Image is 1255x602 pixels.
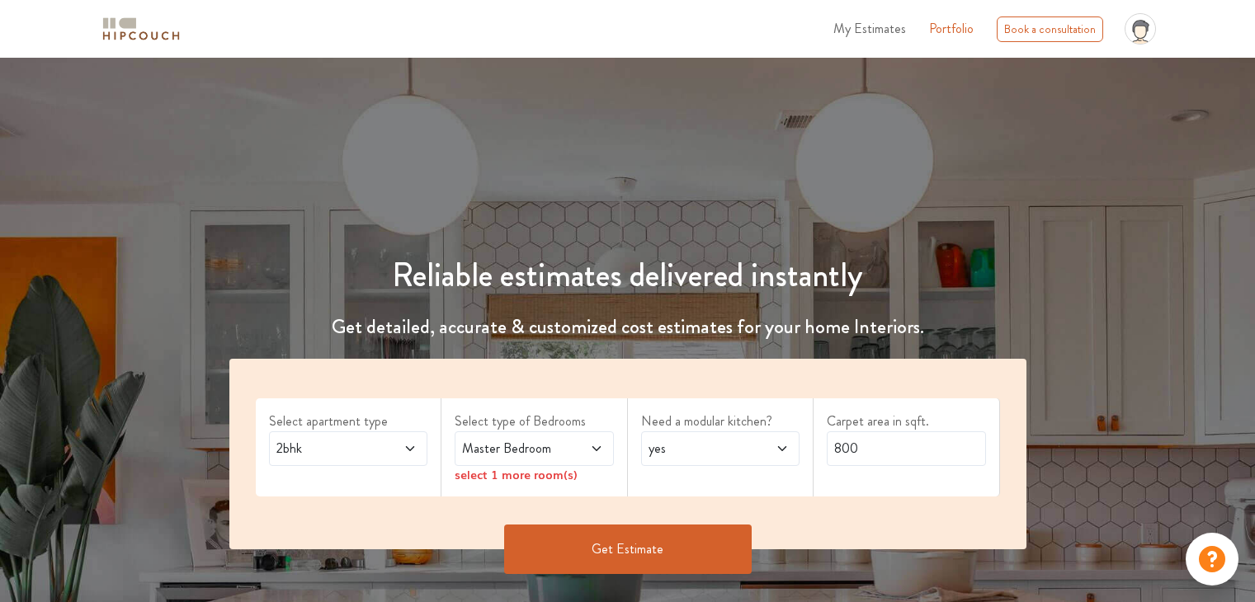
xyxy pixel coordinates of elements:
h1: Reliable estimates delivered instantly [219,256,1036,295]
img: logo-horizontal.svg [100,15,182,44]
div: Book a consultation [997,16,1103,42]
button: Get Estimate [504,524,752,574]
label: Carpet area in sqft. [827,412,986,431]
span: logo-horizontal.svg [100,11,182,48]
h4: Get detailed, accurate & customized cost estimates for your home Interiors. [219,315,1036,339]
label: Select apartment type [269,412,428,431]
label: Need a modular kitchen? [641,412,800,431]
span: My Estimates [833,19,906,38]
a: Portfolio [929,19,974,39]
div: select 1 more room(s) [455,466,614,483]
span: yes [645,439,753,459]
span: Master Bedroom [459,439,567,459]
span: 2bhk [273,439,381,459]
label: Select type of Bedrooms [455,412,614,431]
input: Enter area sqft [827,431,986,466]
